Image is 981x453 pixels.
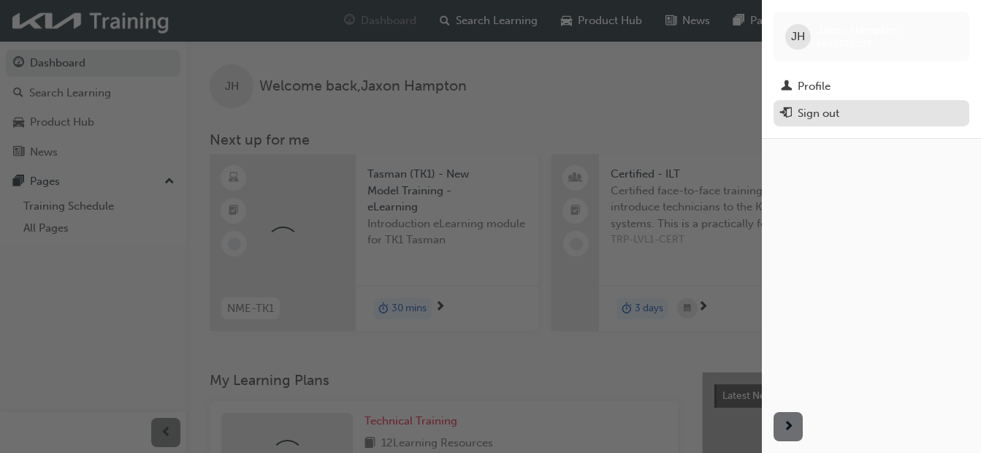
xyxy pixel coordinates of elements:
[781,80,792,94] span: man-icon
[798,78,831,95] div: Profile
[817,23,898,37] span: Jaxon Hampton
[791,28,805,45] span: JH
[817,37,871,50] span: kau87321d7
[783,418,794,436] span: next-icon
[798,105,839,122] div: Sign out
[781,107,792,121] span: exit-icon
[774,73,969,100] a: Profile
[774,100,969,127] button: Sign out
